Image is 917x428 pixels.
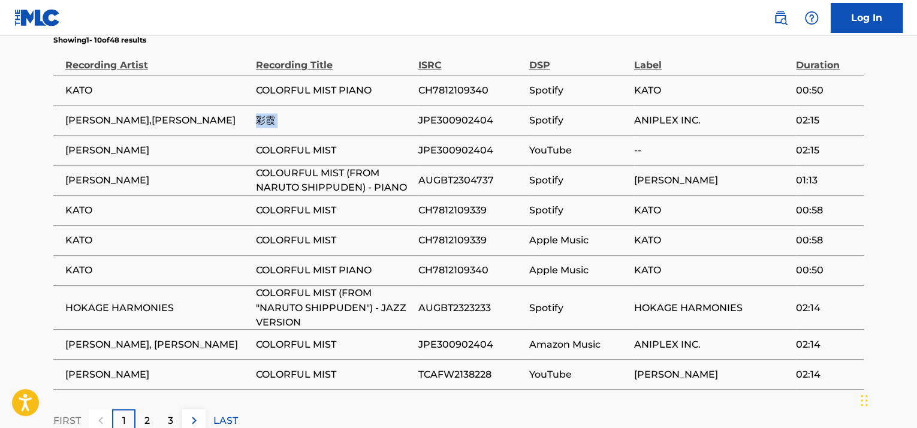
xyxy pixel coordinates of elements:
span: 02:15 [796,143,858,158]
span: COLORFUL MIST [256,233,412,248]
span: Spotify [529,173,628,188]
span: YouTube [529,143,628,158]
span: JPE300902404 [418,113,523,128]
span: KATO [634,263,790,278]
span: 00:58 [796,203,858,218]
span: Spotify [529,300,628,315]
span: Apple Music [529,233,628,248]
span: [PERSON_NAME] [65,173,250,188]
span: Spotify [529,83,628,98]
span: AUGBT2304737 [418,173,523,188]
span: CH7812109340 [418,263,523,278]
span: [PERSON_NAME] [65,367,250,381]
span: [PERSON_NAME] [634,173,790,188]
span: 彩霞 [256,113,412,128]
img: help [804,11,819,25]
p: FIRST [53,413,81,427]
span: ANIPLEX INC. [634,113,790,128]
span: [PERSON_NAME] [65,143,250,158]
p: 2 [144,413,150,427]
span: TCAFW2138228 [418,367,523,381]
span: COLORFUL MIST [256,143,412,158]
span: HOKAGE HARMONIES [634,300,790,315]
span: KATO [634,83,790,98]
span: KATO [65,263,250,278]
span: 00:50 [796,83,858,98]
span: COLORFUL MIST PIANO [256,83,412,98]
span: KATO [65,203,250,218]
span: 02:14 [796,300,858,315]
a: Log In [831,3,903,33]
span: Apple Music [529,263,628,278]
div: Drag [861,382,868,418]
p: Showing 1 - 10 of 48 results [53,35,146,46]
span: KATO [65,233,250,248]
span: 01:13 [796,173,858,188]
div: ISRC [418,46,523,73]
span: COLOURFUL MIST (FROM NARUTO SHIPPUDEN) - PIANO [256,166,412,195]
div: Duration [796,46,858,73]
span: KATO [634,203,790,218]
span: COLORFUL MIST [256,367,412,381]
span: COLORFUL MIST (FROM "NARUTO SHIPPUDEN") - JAZZ VERSION [256,286,412,329]
span: HOKAGE HARMONIES [65,300,250,315]
p: LAST [213,413,238,427]
div: Recording Title [256,46,412,73]
span: [PERSON_NAME], [PERSON_NAME] [65,337,250,351]
span: 02:14 [796,367,858,381]
span: Spotify [529,203,628,218]
span: CH7812109340 [418,83,523,98]
span: JPE300902404 [418,337,523,351]
div: Help [800,6,824,30]
img: right [187,413,201,427]
span: 00:58 [796,233,858,248]
div: Recording Artist [65,46,250,73]
span: AUGBT2323233 [418,300,523,315]
span: COLORFUL MIST PIANO [256,263,412,278]
span: COLORFUL MIST [256,203,412,218]
span: 00:50 [796,263,858,278]
span: CH7812109339 [418,203,523,218]
img: MLC Logo [14,9,61,26]
span: [PERSON_NAME],[PERSON_NAME] [65,113,250,128]
a: Public Search [768,6,792,30]
iframe: Chat Widget [857,370,917,428]
span: Spotify [529,113,628,128]
p: 1 [122,413,126,427]
div: Label [634,46,790,73]
p: 3 [168,413,173,427]
span: KATO [65,83,250,98]
span: [PERSON_NAME] [634,367,790,381]
span: JPE300902404 [418,143,523,158]
span: YouTube [529,367,628,381]
span: KATO [634,233,790,248]
span: COLORFUL MIST [256,337,412,351]
span: 02:14 [796,337,858,351]
span: CH7812109339 [418,233,523,248]
span: -- [634,143,790,158]
span: ANIPLEX INC. [634,337,790,351]
img: search [773,11,788,25]
span: Amazon Music [529,337,628,351]
span: 02:15 [796,113,858,128]
div: DSP [529,46,628,73]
